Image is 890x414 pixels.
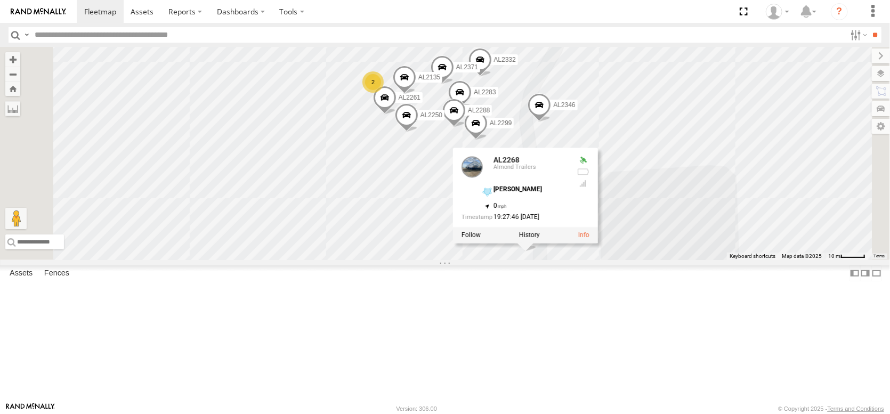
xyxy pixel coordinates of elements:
[493,165,568,171] div: Almond Trailers
[519,232,540,239] label: View Asset History
[462,214,568,221] div: Date/time of location update
[849,265,860,281] label: Dock Summary Table to the Left
[474,89,496,96] span: AL2283
[778,405,884,412] div: © Copyright 2025 -
[578,232,589,239] a: View Asset Details
[860,265,871,281] label: Dock Summary Table to the Right
[828,253,840,259] span: 10 m
[871,265,882,281] label: Hide Summary Table
[468,107,490,114] span: AL2288
[490,119,512,127] span: AL2299
[22,27,31,43] label: Search Query
[831,3,848,20] i: ?
[762,4,793,20] div: Dennis Braga
[399,94,420,101] span: AL2261
[828,405,884,412] a: Terms and Conditions
[462,157,483,178] a: View Asset Details
[872,119,890,134] label: Map Settings
[397,405,437,412] div: Version: 306.00
[825,253,869,260] button: Map Scale: 10 m per 43 pixels
[730,253,775,260] button: Keyboard shortcuts
[420,112,442,119] span: AL2250
[493,186,568,193] div: [PERSON_NAME]
[6,403,55,414] a: Visit our Website
[418,74,440,81] span: AL2135
[494,56,516,63] span: AL2332
[5,101,20,116] label: Measure
[782,253,822,259] span: Map data ©2025
[846,27,869,43] label: Search Filter Options
[39,266,75,281] label: Fences
[5,208,27,229] button: Drag Pegman onto the map to open Street View
[577,168,589,176] div: No battery health information received from this device.
[553,101,575,109] span: AL2346
[4,266,38,281] label: Assets
[493,202,507,210] span: 0
[493,156,520,165] a: AL2268
[11,8,66,15] img: rand-logo.svg
[456,63,478,71] span: AL2371
[874,254,885,258] a: Terms (opens in new tab)
[577,157,589,165] div: Valid GPS Fix
[577,180,589,188] div: Last Event GSM Signal Strength
[462,232,481,239] label: Realtime tracking of Asset
[5,52,20,67] button: Zoom in
[5,67,20,82] button: Zoom out
[5,82,20,96] button: Zoom Home
[362,71,384,93] div: 2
